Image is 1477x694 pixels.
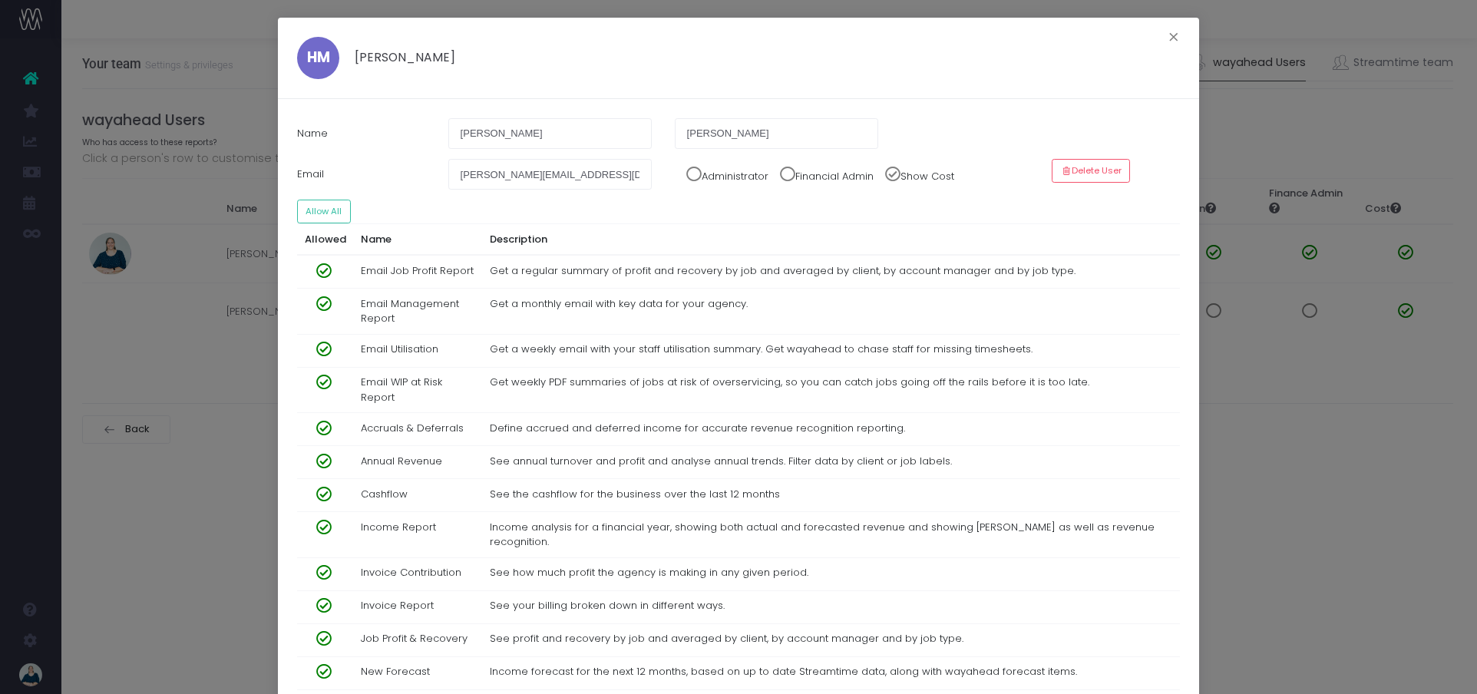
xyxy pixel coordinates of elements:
[297,224,354,256] th: Allowed
[482,446,1180,479] td: See annual turnover and profit and analyse annual trends. Filter data by client or job labels.
[448,159,652,190] input: Email
[354,623,483,656] td: Job Profit & Recovery
[339,37,455,66] h5: [PERSON_NAME]
[354,224,483,256] th: Name
[354,656,483,689] td: New Forecast
[482,367,1180,413] td: Get weekly PDF summaries of jobs at risk of overservicing, so you can catch jobs going off the ra...
[297,200,351,223] button: Allow All
[286,159,437,190] label: Email
[354,413,483,446] td: Accruals & Deferrals
[448,118,652,149] input: First Name
[663,159,1041,190] div: Administrator Financial Admin Show Cost
[482,224,1180,256] th: Description
[354,557,483,590] td: Invoice Contribution
[354,367,483,413] td: Email WIP at Risk Report
[286,118,437,149] label: Name
[482,334,1180,367] td: Get a weekly email with your staff utilisation summary. Get wayahead to chase staff for missing t...
[354,289,483,335] td: Email Management Report
[354,255,483,289] td: Email Job Profit Report
[354,590,483,623] td: Invoice Report
[482,413,1180,446] td: Define accrued and deferred income for accurate revenue recognition reporting.
[354,446,483,479] td: Annual Revenue
[675,118,878,149] input: Last Name
[482,479,1180,512] td: See the cashflow for the business over the last 12 months
[354,334,483,367] td: Email Utilisation
[307,51,330,64] span: HM
[482,623,1180,656] td: See profit and recovery by job and averaged by client, by account manager and by job type.
[482,255,1180,289] td: Get a regular summary of profit and recovery by job and averaged by client, by account manager an...
[482,289,1180,335] td: Get a monthly email with key data for your agency.
[482,590,1180,623] td: See your billing broken down in different ways.
[482,512,1180,558] td: Income analysis for a financial year, showing both actual and forecasted revenue and showing [PER...
[482,656,1180,689] td: Income forecast for the next 12 months, based on up to date Streamtime data, along with wayahead ...
[354,479,483,512] td: Cashflow
[354,512,483,558] td: Income Report
[1158,27,1190,51] button: Close
[1052,159,1130,183] button: Delete User
[482,557,1180,590] td: See how much profit the agency is making in any given period.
